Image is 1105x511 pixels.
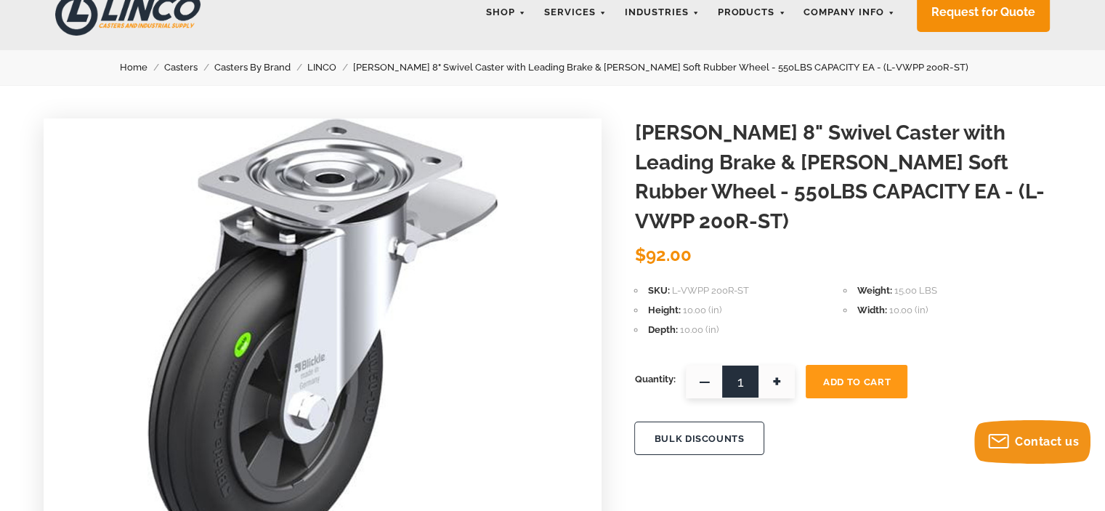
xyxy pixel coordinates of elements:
span: Height [647,305,680,315]
span: 10.00 (in) [679,324,718,335]
span: SKU [647,285,669,296]
span: Weight [857,285,891,296]
span: Depth [647,324,677,335]
button: BULK DISCOUNTS [634,422,764,455]
span: $92.00 [634,244,691,265]
span: Quantity [634,365,675,394]
button: Contact us [974,420,1090,464]
span: 10.00 (in) [682,305,721,315]
span: — [686,365,722,398]
h1: [PERSON_NAME] 8" Swivel Caster with Leading Brake & [PERSON_NAME] Soft Rubber Wheel - 550LBS CAPA... [634,118,1061,236]
span: 15.00 LBS [894,285,936,296]
a: Casters By Brand [214,60,307,76]
span: Add To Cart [823,377,891,387]
span: + [758,365,795,398]
a: LINCO [307,60,353,76]
span: 10.00 (in) [889,305,927,315]
span: L-VWPP 200R-ST [671,285,748,296]
a: Home [120,60,164,76]
span: Width [857,305,886,315]
a: Casters [164,60,214,76]
a: [PERSON_NAME] 8" Swivel Caster with Leading Brake & [PERSON_NAME] Soft Rubber Wheel - 550LBS CAPA... [353,60,985,76]
button: Add To Cart [806,365,907,398]
span: Contact us [1015,435,1079,448]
